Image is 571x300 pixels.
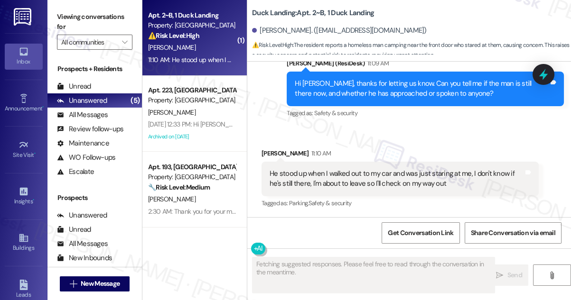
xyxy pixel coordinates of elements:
[57,239,108,249] div: All Messages
[47,193,142,203] div: Prospects
[147,131,237,143] div: Archived on [DATE]
[5,230,43,255] a: Buildings
[5,44,43,69] a: Inbox
[148,195,196,203] span: [PERSON_NAME]
[289,199,309,207] span: Parking ,
[148,95,236,105] div: Property: [GEOGRAPHIC_DATA]
[148,31,199,40] strong: ⚠️ Risk Level: High
[57,167,94,177] div: Escalate
[388,228,453,238] span: Get Conversation Link
[270,169,524,189] div: He stood up when I walked out to my car and was just staring at me, I don't know if he's still th...
[471,228,555,238] span: Share Conversation via email
[148,183,210,191] strong: 🔧 Risk Level: Medium
[33,197,34,203] span: •
[148,10,236,20] div: Apt. 2~B, 1 Duck Landing
[253,257,495,293] textarea: Fetching suggested responses. Please feel free to read through the conversation in the meantime.
[148,162,236,172] div: Apt. 193, [GEOGRAPHIC_DATA]
[14,8,33,26] img: ResiDesk Logo
[57,253,112,263] div: New Inbounds
[34,150,36,157] span: •
[148,108,196,117] span: [PERSON_NAME]
[496,272,503,279] i: 
[60,276,130,291] button: New Message
[47,64,142,74] div: Prospects + Residents
[314,109,357,117] span: Safety & security
[5,137,43,163] a: Site Visit •
[61,35,117,50] input: All communities
[57,110,108,120] div: All Messages
[57,9,132,35] label: Viewing conversations for
[122,38,127,46] i: 
[70,280,77,288] i: 
[287,58,564,72] div: [PERSON_NAME] (ResiDesk)
[262,196,539,210] div: Tagged as:
[57,210,107,220] div: Unanswered
[309,148,331,158] div: 11:10 AM
[252,26,427,36] div: [PERSON_NAME]. ([EMAIL_ADDRESS][DOMAIN_NAME])
[57,153,115,163] div: WO Follow-ups
[148,172,236,182] div: Property: [GEOGRAPHIC_DATA]
[128,93,142,108] div: (5)
[5,183,43,209] a: Insights •
[57,225,91,235] div: Unread
[295,79,549,99] div: Hi [PERSON_NAME], thanks for letting us know. Can you tell me if the man is still there now, and ...
[148,43,196,52] span: [PERSON_NAME]
[148,85,236,95] div: Apt. 223, [GEOGRAPHIC_DATA]
[57,124,123,134] div: Review follow-ups
[252,41,293,49] strong: ⚠️ Risk Level: High
[42,104,44,110] span: •
[490,264,528,286] button: Send
[148,55,562,64] div: 11:10 AM: He stood up when I walked out to my car and was just staring at me, I don't know if he'...
[465,222,562,244] button: Share Conversation via email
[365,58,389,68] div: 11:09 AM
[507,270,522,280] span: Send
[287,106,564,120] div: Tagged as:
[548,272,555,279] i: 
[148,20,236,30] div: Property: [GEOGRAPHIC_DATA]
[57,82,91,91] div: Unread
[57,138,109,148] div: Maintenance
[252,40,571,61] span: : The resident reports a homeless man camping near the front door who stared at them, causing con...
[252,8,374,18] b: Duck Landing: Apt. 2~B, 1 Duck Landing
[57,96,107,106] div: Unanswered
[81,279,120,289] span: New Message
[309,199,352,207] span: Safety & security
[262,148,539,162] div: [PERSON_NAME]
[382,222,459,244] button: Get Conversation Link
